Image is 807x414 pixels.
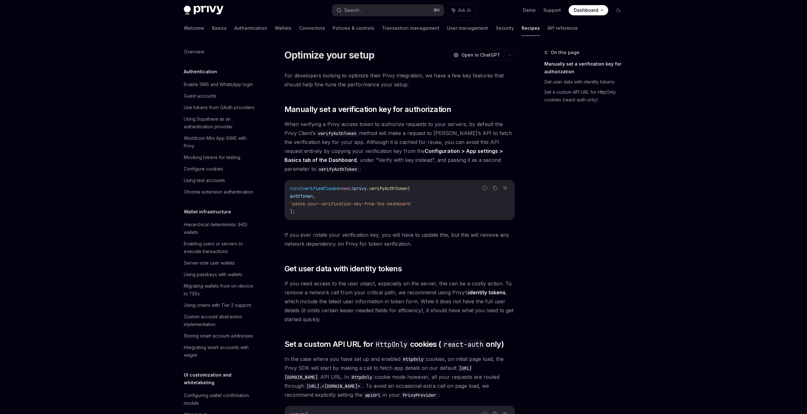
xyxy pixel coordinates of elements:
[523,7,536,13] a: Demo
[184,392,257,407] div: Configuring wallet confirmation modals
[184,188,253,196] div: Chrome extension authentication
[369,186,407,191] span: verifyAuthToken
[184,221,257,236] div: Hierarchical deterministic (HD) wallets
[179,238,260,257] a: Enabling users or servers to execute transactions
[373,339,410,349] code: HttpOnly
[547,20,578,36] a: API reference
[179,132,260,152] a: Worldcoin Mini App SIWE with Privy
[179,219,260,238] a: Hierarchical deterministic (HD) wallets
[284,264,402,274] span: Get user data with identity tokens
[407,186,410,191] span: (
[179,163,260,175] a: Configure cookies
[569,5,608,15] a: Dashboard
[290,209,295,214] span: );
[496,20,514,36] a: Security
[184,115,257,131] div: Using Supabase as an authentication provider
[284,104,451,115] span: Manually set a verification key for authorization
[179,390,260,409] a: Configuring wallet confirmation modals
[179,257,260,269] a: Server-side user wallets
[184,165,223,173] div: Configure cookies
[284,354,515,399] span: In the case where you have set up and enabled cookies, on initial page load, the Privy SDK will s...
[179,79,260,90] a: Enable SMS and WhatsApp login
[468,289,506,296] a: identity tokens
[367,186,369,191] span: .
[447,20,488,36] a: User management
[315,130,359,137] code: verifyAuthToken
[275,20,291,36] a: Wallets
[284,279,515,324] span: If you need access to the user object, especially on the server, this can be a costly action. To ...
[184,282,257,298] div: Migrating wallets from on-device to TEEs
[184,154,240,161] div: Mocking tokens for testing
[354,186,367,191] span: privy
[341,186,354,191] span: await
[461,52,500,58] span: Open in ChatGPT
[449,50,504,60] button: Open in ChatGPT
[551,49,579,56] span: On this page
[184,177,225,184] div: Using test accounts
[184,6,223,15] img: dark logo
[184,20,204,36] a: Welcome
[543,7,561,13] a: Support
[333,20,374,36] a: Policies & controls
[179,311,260,330] a: Custom account abstraction implementation
[544,77,629,87] a: Get user data with identity tokens
[179,152,260,163] a: Mocking tokens for testing
[184,313,257,328] div: Custom account abstraction implementation
[382,20,439,36] a: Transaction management
[544,87,629,105] a: Set a custom API URL for HttpOnly cookies (react-auth only)
[316,166,360,173] code: verifyAuthToken
[184,134,257,150] div: Worldcoin Mini App SIWE with Privy
[179,90,260,102] a: Guest accounts
[184,68,217,76] h5: Authentication
[290,193,313,199] span: authToken
[179,269,260,280] a: Using passkeys with wallets
[284,120,515,173] span: When verifying a Privy access token to authorize requests to your servers, by default the Privy C...
[441,339,486,349] code: react-auth
[184,332,253,340] div: Storing smart account addresses
[179,186,260,198] a: Chrome extension authentication
[184,344,257,359] div: Integrating smart accounts with wagmi
[179,175,260,186] a: Using test accounts
[349,374,375,381] code: HttpOnly
[313,193,315,199] span: ,
[344,6,362,14] div: Search...
[613,5,624,15] button: Toggle dark mode
[184,240,257,255] div: Enabling users or servers to execute transactions
[362,392,383,399] code: apiUrl
[491,184,499,192] button: Copy the contents from the code block
[179,102,260,113] a: Use tokens from OAuth providers
[338,186,341,191] span: =
[290,201,413,207] span: 'paste-your-verification-key-from-the-dashboard'
[501,184,509,192] button: Ask AI
[332,4,444,16] button: Search...⌘K
[481,184,489,192] button: Report incorrect code
[284,49,375,61] h1: Optimize your setup
[447,4,475,16] button: Ask AI
[212,20,227,36] a: Basics
[544,59,629,77] a: Manually set a verification key for authorization
[184,259,235,267] div: Server-side user wallets
[179,280,260,299] a: Migrating wallets from on-device to TEEs
[284,230,515,248] span: If you ever rotate your verification key, you will have to update this, but this will remove any ...
[284,71,515,89] span: For developers looking to optimize their Privy integration, we have a few key features that shoul...
[284,339,504,349] span: Set a custom API URL for cookies ( only)
[234,20,267,36] a: Authentication
[184,104,254,111] div: Use tokens from OAuth providers
[304,383,363,390] code: [URL].<[DOMAIN_NAME]>
[184,208,231,216] h5: Wallet infrastructure
[433,8,440,13] span: ⌘ K
[184,92,216,100] div: Guest accounts
[184,271,242,278] div: Using passkeys with wallets
[400,392,438,399] code: PrivyProvider
[179,299,260,311] a: Using chains with Tier 2 support
[179,342,260,361] a: Integrating smart accounts with wagmi
[179,330,260,342] a: Storing smart account addresses
[179,46,260,58] a: Overview
[522,20,540,36] a: Recipes
[574,7,598,13] span: Dashboard
[184,48,204,56] div: Overview
[184,301,251,309] div: Using chains with Tier 2 support
[299,20,325,36] a: Connectors
[179,113,260,132] a: Using Supabase as an authentication provider
[458,7,471,13] span: Ask AI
